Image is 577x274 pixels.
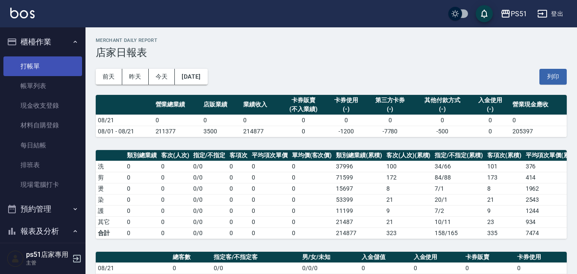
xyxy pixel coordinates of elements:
[26,250,70,259] h5: ps51店家專用
[433,216,485,227] td: 10 / 11
[416,96,468,105] div: 其他付款方式
[283,105,324,114] div: (不入業績)
[3,56,82,76] a: 打帳單
[26,259,70,267] p: 主管
[334,205,384,216] td: 11199
[334,216,384,227] td: 21487
[159,194,191,205] td: 0
[159,172,191,183] td: 0
[485,172,524,183] td: 173
[290,205,334,216] td: 0
[290,216,334,227] td: 0
[241,115,281,126] td: 0
[366,115,414,126] td: 0
[485,150,524,161] th: 客項次(累積)
[171,252,211,263] th: 總客數
[227,194,250,205] td: 0
[433,172,485,183] td: 84 / 88
[227,227,250,239] td: 0
[433,194,485,205] td: 20 / 1
[368,105,412,114] div: (-)
[384,172,433,183] td: 172
[463,262,515,274] td: 0
[153,115,202,126] td: 0
[334,161,384,172] td: 37996
[159,205,191,216] td: 0
[96,262,171,274] td: 08/21
[153,126,202,137] td: 211377
[250,227,290,239] td: 0
[510,95,567,115] th: 營業現金應收
[250,150,290,161] th: 平均項次單價
[384,161,433,172] td: 100
[227,205,250,216] td: 0
[159,161,191,172] td: 0
[414,126,471,137] td: -500
[159,216,191,227] td: 0
[328,96,364,105] div: 卡券使用
[290,183,334,194] td: 0
[250,172,290,183] td: 0
[125,161,159,172] td: 0
[485,194,524,205] td: 21
[191,227,227,239] td: 0/0
[96,69,122,85] button: 前天
[384,194,433,205] td: 21
[191,194,227,205] td: 0 / 0
[149,69,175,85] button: 今天
[433,227,485,239] td: 158/165
[368,96,412,105] div: 第三方卡券
[300,262,359,274] td: 0/0/0
[412,262,463,274] td: 0
[125,227,159,239] td: 0
[326,126,366,137] td: -1200
[159,150,191,161] th: 客次(人次)
[159,227,191,239] td: 0
[227,216,250,227] td: 0
[96,115,153,126] td: 08/21
[510,115,567,126] td: 0
[3,115,82,135] a: 材料自購登錄
[191,183,227,194] td: 0 / 0
[201,126,241,137] td: 3500
[250,216,290,227] td: 0
[334,194,384,205] td: 53399
[3,136,82,155] a: 每日結帳
[359,262,411,274] td: 0
[212,262,300,274] td: 0/0
[191,216,227,227] td: 0 / 0
[125,183,159,194] td: 0
[283,96,324,105] div: 卡券販賣
[250,183,290,194] td: 0
[125,216,159,227] td: 0
[384,183,433,194] td: 8
[96,205,125,216] td: 護
[473,96,508,105] div: 入金使用
[7,250,24,267] img: Person
[290,150,334,161] th: 單均價(客次價)
[227,150,250,161] th: 客項次
[3,155,82,175] a: 排班表
[384,227,433,239] td: 323
[96,47,567,59] h3: 店家日報表
[159,183,191,194] td: 0
[201,95,241,115] th: 店販業績
[290,161,334,172] td: 0
[122,69,149,85] button: 昨天
[511,9,527,19] div: PS51
[241,95,281,115] th: 業績收入
[250,194,290,205] td: 0
[125,205,159,216] td: 0
[384,205,433,216] td: 9
[334,183,384,194] td: 15697
[328,105,364,114] div: (-)
[412,252,463,263] th: 入金使用
[534,6,567,22] button: 登出
[3,220,82,242] button: 報表及分析
[281,115,327,126] td: 0
[433,205,485,216] td: 7 / 2
[300,252,359,263] th: 男/女/未知
[366,126,414,137] td: -7780
[326,115,366,126] td: 0
[171,262,211,274] td: 0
